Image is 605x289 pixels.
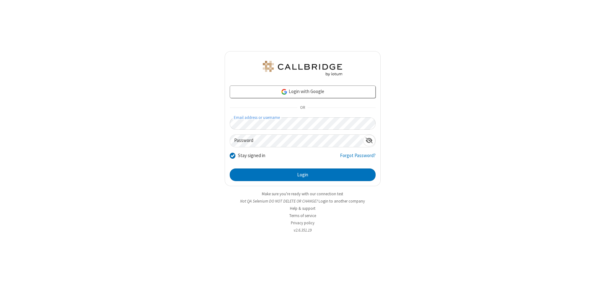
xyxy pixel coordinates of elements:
a: Privacy policy [291,220,314,226]
li: Not QA Selenium DO NOT DELETE OR CHANGE? [225,198,381,204]
a: Make sure you're ready with our connection test [262,191,343,197]
span: OR [297,103,308,112]
button: Login to another company [319,198,365,204]
a: Forgot Password? [340,152,376,164]
div: Show password [363,135,375,146]
a: Help & support [290,206,315,211]
input: Email address or username [230,117,376,130]
a: Terms of service [289,213,316,218]
img: QA Selenium DO NOT DELETE OR CHANGE [262,61,343,76]
a: Login with Google [230,86,376,98]
img: google-icon.png [281,88,288,95]
label: Stay signed in [238,152,265,159]
input: Password [230,135,363,147]
button: Login [230,168,376,181]
li: v2.6.351.19 [225,227,381,233]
